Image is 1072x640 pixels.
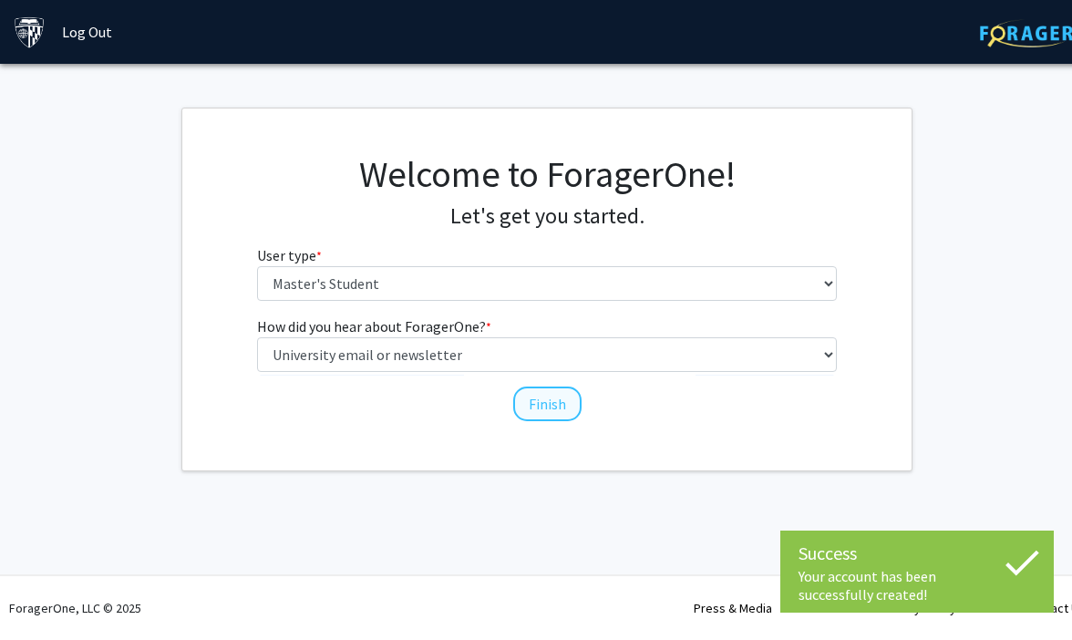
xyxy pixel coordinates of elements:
[513,387,582,421] button: Finish
[257,152,838,196] h1: Welcome to ForagerOne!
[799,567,1036,604] div: Your account has been successfully created!
[257,203,838,230] h4: Let's get you started.
[9,576,141,640] div: ForagerOne, LLC © 2025
[694,600,772,616] a: Press & Media
[14,16,46,48] img: Johns Hopkins University Logo
[257,244,322,266] label: User type
[799,540,1036,567] div: Success
[14,558,77,626] iframe: Chat
[257,315,491,337] label: How did you hear about ForagerOne?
